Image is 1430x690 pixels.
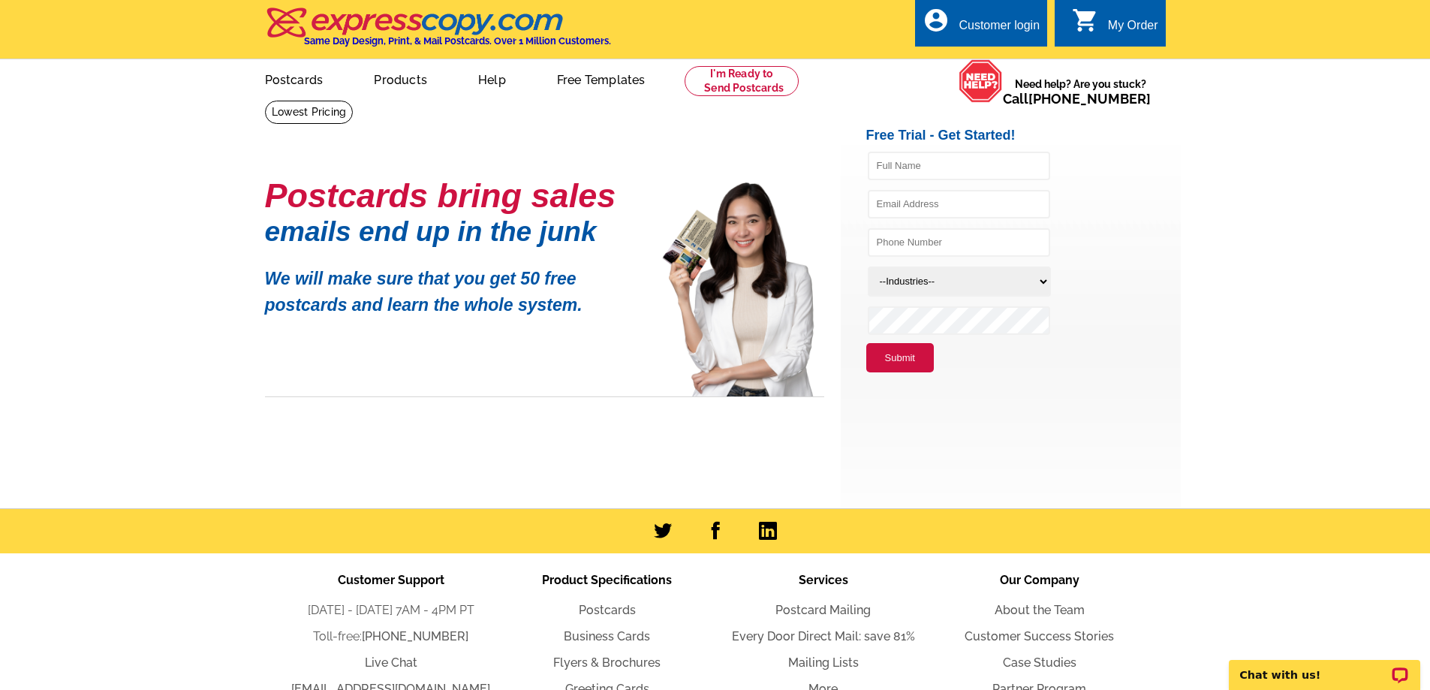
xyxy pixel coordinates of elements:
[1000,573,1079,587] span: Our Company
[788,655,859,670] a: Mailing Lists
[959,19,1040,40] div: Customer login
[959,59,1003,103] img: help
[923,7,950,34] i: account_circle
[866,343,934,373] button: Submit
[304,35,611,47] h4: Same Day Design, Print, & Mail Postcards. Over 1 Million Customers.
[362,629,468,643] a: [PHONE_NUMBER]
[995,603,1085,617] a: About the Team
[1108,19,1158,40] div: My Order
[365,655,417,670] a: Live Chat
[265,224,640,240] h1: emails end up in the junk
[533,61,670,96] a: Free Templates
[1003,77,1158,107] span: Need help? Are you stuck?
[283,601,499,619] li: [DATE] - [DATE] 7AM - 4PM PT
[732,629,915,643] a: Every Door Direct Mail: save 81%
[965,629,1114,643] a: Customer Success Stories
[241,61,348,96] a: Postcards
[542,573,672,587] span: Product Specifications
[868,152,1050,180] input: Full Name
[1028,91,1151,107] a: [PHONE_NUMBER]
[350,61,451,96] a: Products
[1003,655,1076,670] a: Case Studies
[799,573,848,587] span: Services
[564,629,650,643] a: Business Cards
[265,182,640,209] h1: Postcards bring sales
[923,17,1040,35] a: account_circle Customer login
[1219,643,1430,690] iframe: LiveChat chat widget
[265,18,611,47] a: Same Day Design, Print, & Mail Postcards. Over 1 Million Customers.
[1003,91,1151,107] span: Call
[775,603,871,617] a: Postcard Mailing
[454,61,530,96] a: Help
[579,603,636,617] a: Postcards
[338,573,444,587] span: Customer Support
[1072,17,1158,35] a: shopping_cart My Order
[283,628,499,646] li: Toll-free:
[868,190,1050,218] input: Email Address
[866,128,1181,144] h2: Free Trial - Get Started!
[553,655,661,670] a: Flyers & Brochures
[1072,7,1099,34] i: shopping_cart
[265,255,640,318] p: We will make sure that you get 50 free postcards and learn the whole system.
[868,228,1050,257] input: Phone Number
